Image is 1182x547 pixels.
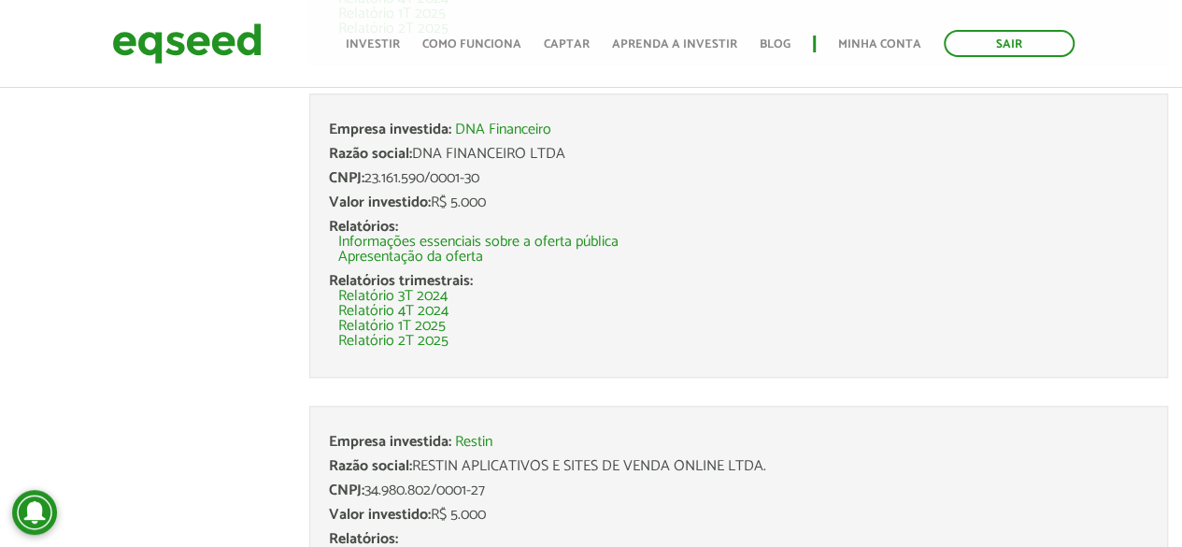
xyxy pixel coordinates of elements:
[455,435,492,450] a: Restin
[329,459,1148,474] div: RESTIN APLICATIVOS E SITES DE VENDA ONLINE LTDA.
[612,38,737,50] a: Aprenda a investir
[329,453,412,479] span: Razão social:
[338,235,619,250] a: Informações essenciais sobre a oferta pública
[329,429,451,454] span: Empresa investida:
[338,334,449,349] a: Relatório 2T 2025
[455,122,551,137] a: DNA Financeiro
[329,268,473,294] span: Relatórios trimestrais:
[329,166,364,191] span: CNPJ:
[112,19,262,68] img: EqSeed
[329,483,1148,498] div: 34.980.802/0001-27
[422,38,521,50] a: Como funciona
[329,478,364,503] span: CNPJ:
[338,250,483,265] a: Apresentação da oferta
[329,141,412,166] span: Razão social:
[338,304,449,319] a: Relatório 4T 2024
[838,38,921,50] a: Minha conta
[329,508,1148,523] div: R$ 5.000
[338,289,448,304] a: Relatório 3T 2024
[329,214,398,239] span: Relatórios:
[329,502,431,527] span: Valor investido:
[329,147,1148,162] div: DNA FINANCEIRO LTDA
[329,117,451,142] span: Empresa investida:
[338,319,446,334] a: Relatório 1T 2025
[760,38,790,50] a: Blog
[329,195,1148,210] div: R$ 5.000
[346,38,400,50] a: Investir
[329,190,431,215] span: Valor investido:
[544,38,590,50] a: Captar
[329,171,1148,186] div: 23.161.590/0001-30
[944,30,1075,57] a: Sair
